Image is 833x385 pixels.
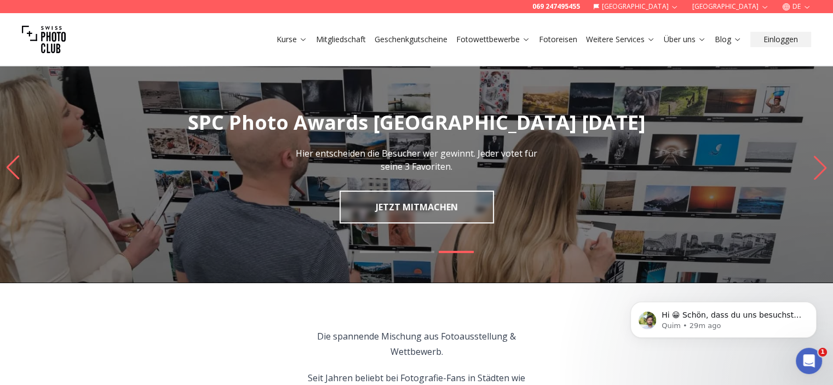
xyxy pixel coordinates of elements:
[370,32,452,47] button: Geschenkgutscheine
[535,32,582,47] button: Fotoreisen
[614,279,833,355] iframe: Intercom notifications message
[340,191,494,223] a: JETZT MITMACHEN
[586,34,655,45] a: Weitere Services
[452,32,535,47] button: Fotowettbewerbe
[664,34,706,45] a: Über uns
[456,34,530,45] a: Fotowettbewerbe
[582,32,659,47] button: Weitere Services
[272,32,312,47] button: Kurse
[796,348,822,374] iframe: Intercom live chat
[316,34,366,45] a: Mitgliedschaft
[375,34,447,45] a: Geschenkgutscheine
[294,147,539,173] p: Hier entscheiden die Besucher wer gewinnt. Jeder votet für seine 3 Favoriten.
[532,2,580,11] a: 069 247495455
[659,32,710,47] button: Über uns
[539,34,577,45] a: Fotoreisen
[750,32,811,47] button: Einloggen
[22,18,66,61] img: Swiss photo club
[715,34,742,45] a: Blog
[818,348,827,357] span: 1
[291,329,542,359] p: Die spannende Mischung aus Fotoausstellung & Wettbewerb.
[277,34,307,45] a: Kurse
[710,32,746,47] button: Blog
[312,32,370,47] button: Mitgliedschaft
